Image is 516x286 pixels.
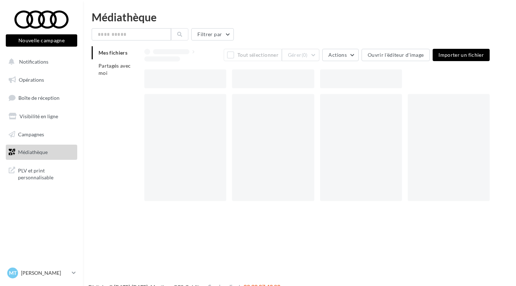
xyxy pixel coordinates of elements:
[4,54,76,69] button: Notifications
[18,95,60,101] span: Boîte de réception
[4,127,79,142] a: Campagnes
[4,145,79,160] a: Médiathèque
[433,49,490,61] button: Importer un fichier
[4,72,79,87] a: Opérations
[18,166,74,181] span: PLV et print personnalisable
[362,49,430,61] button: Ouvrir l'éditeur d'image
[302,52,308,58] span: (0)
[4,163,79,184] a: PLV et print personnalisable
[99,50,127,56] span: Mes fichiers
[328,52,346,58] span: Actions
[191,28,234,40] button: Filtrer par
[322,49,358,61] button: Actions
[9,269,17,277] span: MT
[92,12,507,22] div: Médiathèque
[19,113,58,119] span: Visibilité en ligne
[6,34,77,47] button: Nouvelle campagne
[99,63,131,76] span: Partagés avec moi
[224,49,281,61] button: Tout sélectionner
[282,49,320,61] button: Gérer(0)
[19,77,44,83] span: Opérations
[18,149,48,155] span: Médiathèque
[21,269,69,277] p: [PERSON_NAME]
[4,90,79,106] a: Boîte de réception
[18,131,44,137] span: Campagnes
[6,266,77,280] a: MT [PERSON_NAME]
[19,59,48,65] span: Notifications
[4,109,79,124] a: Visibilité en ligne
[438,52,484,58] span: Importer un fichier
